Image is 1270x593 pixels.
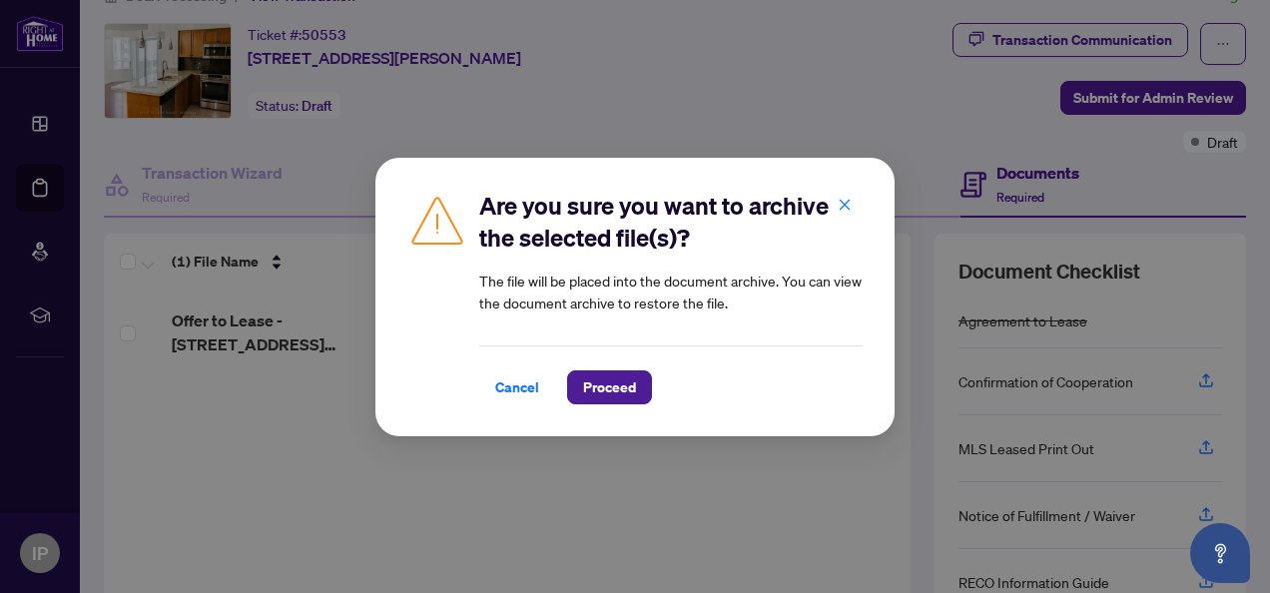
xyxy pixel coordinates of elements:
[567,370,652,404] button: Proceed
[479,270,863,313] article: The file will be placed into the document archive. You can view the document archive to restore t...
[1190,523,1250,583] button: Open asap
[495,371,539,403] span: Cancel
[583,371,636,403] span: Proceed
[479,370,555,404] button: Cancel
[479,190,863,254] h2: Are you sure you want to archive the selected file(s)?
[838,197,852,211] span: close
[407,190,467,250] img: Caution Icon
